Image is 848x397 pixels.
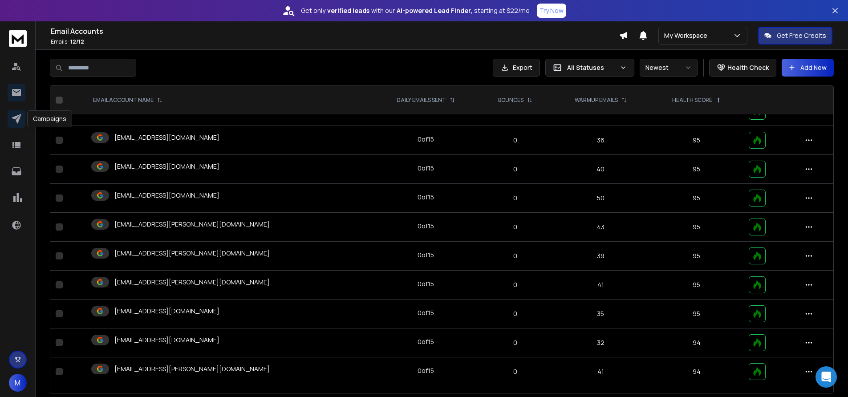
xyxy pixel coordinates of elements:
p: [EMAIL_ADDRESS][DOMAIN_NAME] [114,162,219,171]
p: HEALTH SCORE [672,97,712,104]
div: 0 of 15 [418,337,434,346]
p: 0 [485,367,546,376]
p: Health Check [727,63,769,72]
div: 0 of 15 [418,222,434,231]
p: 0 [485,309,546,318]
p: My Workspace [664,31,711,40]
td: 95 [650,300,744,328]
td: 95 [650,213,744,242]
p: Get Free Credits [777,31,826,40]
td: 36 [552,126,650,155]
h1: Email Accounts [51,26,619,36]
p: [EMAIL_ADDRESS][DOMAIN_NAME] [114,336,219,344]
td: 95 [650,126,744,155]
td: 43 [552,213,650,242]
td: 32 [552,328,650,357]
span: 12 / 12 [70,38,84,45]
div: 0 of 15 [418,135,434,144]
div: 0 of 15 [418,280,434,288]
p: Try Now [540,6,564,15]
div: EMAIL ACCOUNT NAME [93,97,162,104]
td: 50 [552,184,650,213]
p: 0 [485,165,546,174]
p: All Statuses [567,63,616,72]
div: 0 of 15 [418,308,434,317]
td: 95 [650,242,744,271]
p: 0 [485,280,546,289]
td: 40 [552,155,650,184]
button: Export [493,59,540,77]
p: Emails : [51,38,619,45]
p: DAILY EMAILS SENT [397,97,446,104]
strong: AI-powered Lead Finder, [397,6,472,15]
td: 95 [650,155,744,184]
button: Health Check [709,59,776,77]
p: [EMAIL_ADDRESS][PERSON_NAME][DOMAIN_NAME] [114,278,270,287]
p: [EMAIL_ADDRESS][PERSON_NAME][DOMAIN_NAME] [114,249,270,258]
strong: verified leads [327,6,369,15]
td: 94 [650,328,744,357]
p: [EMAIL_ADDRESS][PERSON_NAME][DOMAIN_NAME] [114,365,270,373]
p: 0 [485,136,546,145]
button: Get Free Credits [758,27,832,45]
td: 39 [552,242,650,271]
p: [EMAIL_ADDRESS][DOMAIN_NAME] [114,133,219,142]
p: WARMUP EMAILS [575,97,618,104]
p: BOUNCES [498,97,523,104]
td: 95 [650,271,744,300]
p: 0 [485,223,546,231]
td: 35 [552,300,650,328]
div: 0 of 15 [418,251,434,259]
button: Newest [640,59,698,77]
p: [EMAIL_ADDRESS][PERSON_NAME][DOMAIN_NAME] [114,220,270,229]
p: 0 [485,194,546,203]
td: 41 [552,357,650,386]
p: Get only with our starting at $22/mo [301,6,530,15]
button: Try Now [537,4,566,18]
div: 0 of 15 [418,193,434,202]
div: 0 of 15 [418,366,434,375]
button: M [9,374,27,392]
div: 0 of 15 [418,164,434,173]
p: [EMAIL_ADDRESS][DOMAIN_NAME] [114,307,219,316]
div: Campaigns [27,110,72,127]
div: Open Intercom Messenger [816,366,837,388]
p: 0 [485,251,546,260]
td: 94 [650,357,744,386]
img: logo [9,30,27,47]
td: 95 [650,184,744,213]
p: 0 [485,338,546,347]
p: [EMAIL_ADDRESS][DOMAIN_NAME] [114,191,219,200]
button: Add New [782,59,834,77]
td: 41 [552,271,650,300]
